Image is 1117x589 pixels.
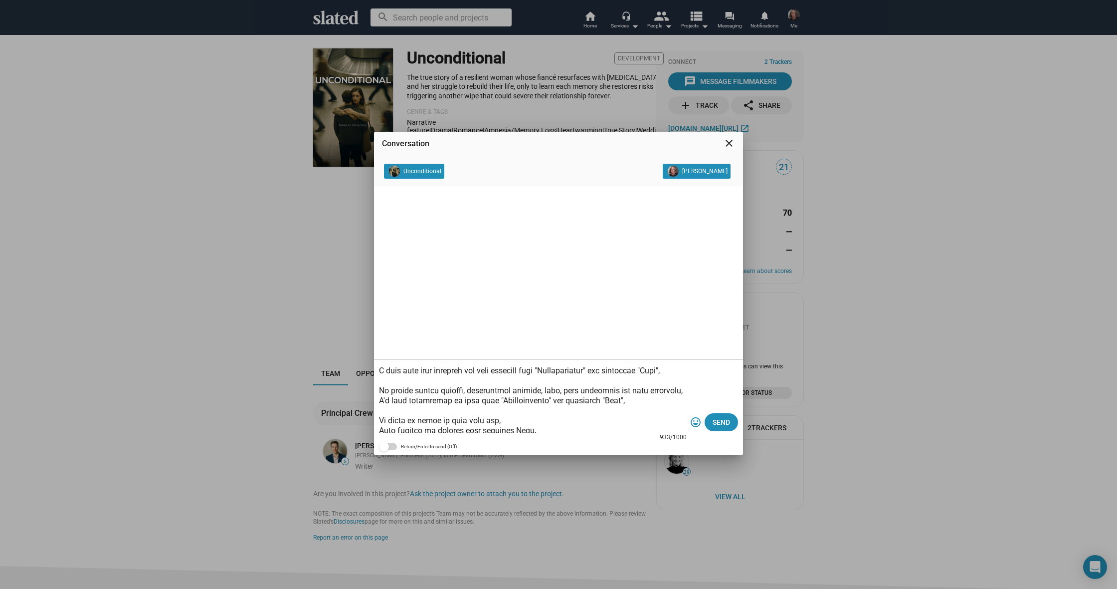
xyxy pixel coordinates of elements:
span: Return/Enter to send (Off) [401,441,457,453]
button: Send [705,413,738,431]
span: Conversation [382,139,429,148]
mat-icon: close [723,137,735,149]
mat-icon: tag_faces [690,416,702,428]
span: [PERSON_NAME] [682,166,728,177]
img: Cody Cowell [668,166,679,177]
mat-hint: 933/1000 [660,434,687,442]
span: Send [713,413,730,431]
